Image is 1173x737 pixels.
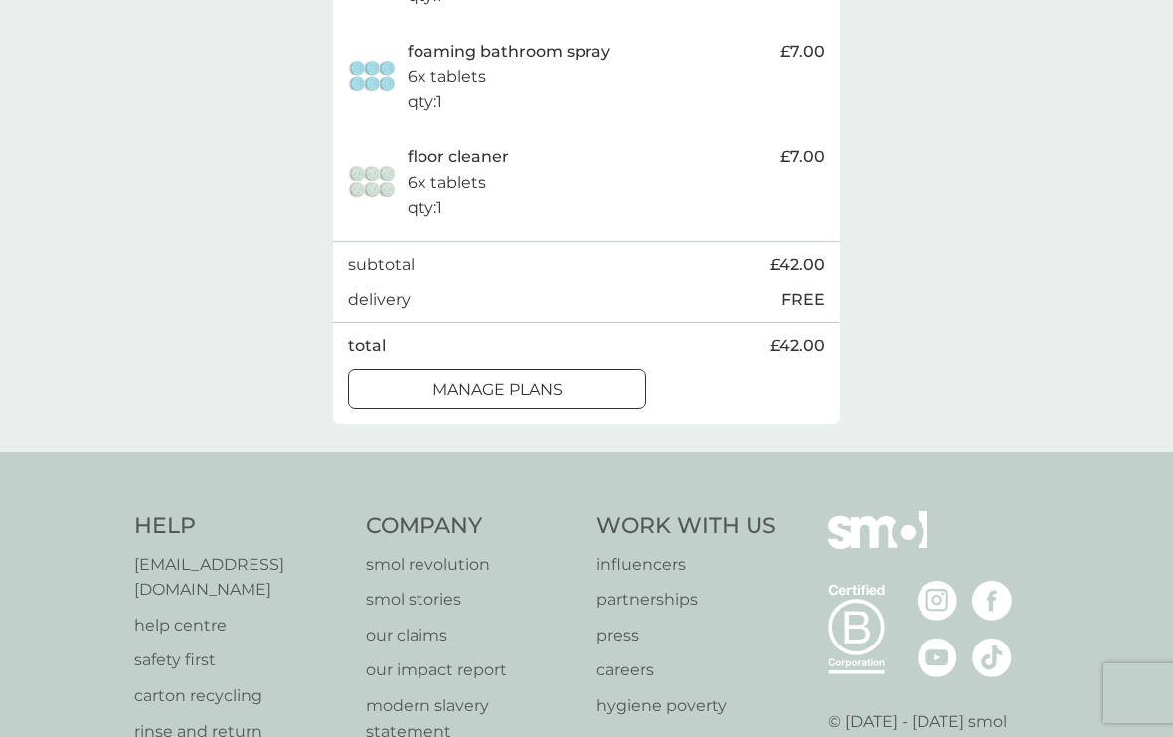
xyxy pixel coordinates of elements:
[348,287,411,313] p: delivery
[348,252,415,277] p: subtotal
[432,377,563,403] p: manage plans
[972,581,1012,621] img: visit the smol Facebook page
[408,39,610,65] p: foaming bathroom spray
[596,511,776,542] h4: Work With Us
[780,144,825,170] span: £7.00
[596,657,776,683] a: careers
[918,638,957,677] img: visit the smol Youtube page
[366,552,578,578] a: smol revolution
[828,511,927,579] img: smol
[596,552,776,578] a: influencers
[596,693,776,719] a: hygiene poverty
[408,90,442,115] p: qty : 1
[134,683,346,709] a: carton recycling
[781,287,825,313] p: FREE
[366,623,578,648] a: our claims
[348,333,386,359] p: total
[780,39,825,65] span: £7.00
[596,587,776,613] a: partnerships
[408,170,486,196] p: 6x tablets
[134,613,346,639] a: help centre
[134,552,346,603] a: [EMAIL_ADDRESS][DOMAIN_NAME]
[770,252,825,277] span: £42.00
[134,647,346,673] a: safety first
[408,144,509,170] p: floor cleaner
[596,623,776,648] a: press
[408,64,486,90] p: 6x tablets
[770,333,825,359] span: £42.00
[972,638,1012,677] img: visit the smol Tiktok page
[918,581,957,621] img: visit the smol Instagram page
[348,369,646,409] button: manage plans
[366,511,578,542] h4: Company
[408,195,442,221] p: qty : 1
[134,511,346,542] h4: Help
[366,657,578,683] a: our impact report
[366,587,578,613] a: smol stories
